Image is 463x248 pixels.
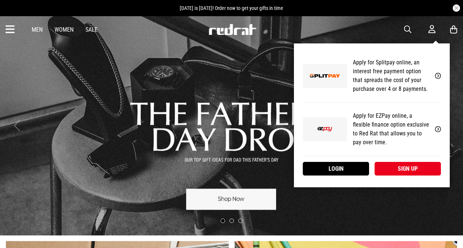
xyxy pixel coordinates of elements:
span: [DATE] is [DATE]! Order now to get your gifts in time [180,5,283,11]
img: Redrat logo [208,24,257,35]
a: Sale [85,26,98,33]
p: Apply for Splitpay online, an interest free payment option that spreads the cost of your purchase... [353,58,429,93]
button: Previous slide [12,117,22,134]
a: Login [303,162,369,176]
a: Men [32,26,43,33]
a: Apply for EZPay online, a flexible finance option exclusive to Red Rat that allows you to pay ove... [303,103,441,156]
a: Women [55,26,74,33]
a: Sign up [375,162,441,176]
a: Apply for Splitpay online, an interest free payment option that spreads the cost of your purchase... [303,49,441,103]
p: Apply for EZPay online, a flexible finance option exclusive to Red Rat that allows you to pay ove... [353,111,429,147]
